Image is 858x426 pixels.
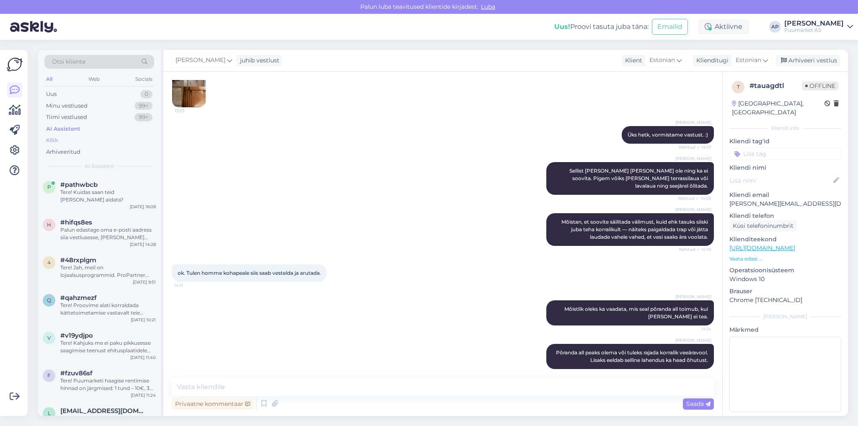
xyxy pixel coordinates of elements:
[175,108,206,114] span: 13:53
[60,256,96,264] span: #48rxplgm
[729,147,841,160] input: Lisa tag
[749,81,802,91] div: # tauagdtl
[729,296,841,305] p: Chrome [TECHNICAL_ID]
[784,20,853,34] a: [PERSON_NAME]Puumarket AS
[554,23,570,31] b: Uus!
[736,56,761,65] span: Estonian
[47,335,51,341] span: v
[52,57,85,66] span: Otsi kliente
[680,326,711,332] span: 14:14
[60,377,156,392] div: Tere! Puumarketi haagise rentimise hinnad on järgmised: 1 tund – 10€, 3 tundi – 13€, 6 tundi – 16...
[729,244,795,252] a: [URL][DOMAIN_NAME]
[131,392,156,398] div: [DATE] 11:24
[680,369,711,376] span: 14:20
[60,302,156,317] div: Tere! Proovime alati korraldada kättetoimetamise vastavalt teie soovidele. Müügispetsialistiga ko...
[769,21,781,33] div: AP
[172,398,253,410] div: Privaatne kommentaar
[140,90,152,98] div: 0
[561,219,709,240] span: Mõistan, et soovite säilitada välimust, kuid ehk tasuks siiski juba teha korralikult — näiteks pa...
[87,74,101,85] div: Web
[60,369,93,377] span: #fzuv86sf
[675,294,711,300] span: [PERSON_NAME]
[60,339,156,354] div: Tere! Kahjuks me ei paku pikkusesse saagimise teenust ehitusplaatidele ega vineeridele. See teenu...
[130,354,156,361] div: [DATE] 11:40
[46,90,57,98] div: Uus
[7,57,23,72] img: Askly Logo
[47,222,51,228] span: h
[679,144,711,150] span: Nähtud ✓ 14:01
[776,55,840,66] div: Arhiveeri vestlus
[732,99,824,117] div: [GEOGRAPHIC_DATA], [GEOGRAPHIC_DATA]
[478,3,498,10] span: Luba
[133,279,156,285] div: [DATE] 9:51
[60,407,147,415] span: lehise67@gmail.com
[178,270,321,276] span: ok. Tulen homme kohapeale siis saab vestelda ja arutada.
[729,313,841,320] div: [PERSON_NAME]
[622,56,642,65] div: Klient
[729,287,841,296] p: Brauser
[60,181,98,188] span: #pathwbcb
[48,410,51,416] span: l
[737,84,740,90] span: t
[729,199,841,208] p: [PERSON_NAME][EMAIL_ADDRESS][DOMAIN_NAME]
[60,264,156,279] div: Tere! Jah, meil on lojaalsusprogrammid. ProPartner sobib kõikidele juriidilistele isikutele, kes ...
[729,191,841,199] p: Kliendi email
[675,337,711,343] span: [PERSON_NAME]
[237,56,279,65] div: juhib vestlust
[85,163,114,170] span: AI Assistent
[729,220,797,232] div: Küsi telefoninumbrit
[729,325,841,334] p: Märkmed
[46,113,87,121] div: Tiimi vestlused
[47,259,51,266] span: 4
[564,306,709,320] span: Mõistlik oleks ka vaadata, mis seal põranda all toimub, kui [PERSON_NAME] ei tea.
[698,19,749,34] div: Aktiivne
[130,241,156,248] div: [DATE] 14:28
[46,125,80,133] div: AI Assistent
[802,81,839,90] span: Offline
[569,168,709,189] span: Sellist [PERSON_NAME] [PERSON_NAME] ole ning ka ei soovita. Pigem võiks [PERSON_NAME] terrassilau...
[60,332,93,339] span: #v19ydjpo
[60,294,97,302] span: #qahzmezf
[729,137,841,146] p: Kliendi tag'id
[60,188,156,204] div: Tere! Kuidas saan teid [PERSON_NAME] aidata?
[729,235,841,244] p: Klienditeekond
[729,212,841,220] p: Kliendi telefon
[784,27,844,34] div: Puumarket AS
[131,317,156,323] div: [DATE] 10:21
[134,74,154,85] div: Socials
[556,349,709,363] span: Põranda all peaks olema või tuleks rajada korralik veeäravool. Lisaks eeldab selline lahendus ka ...
[693,56,729,65] div: Klienditugi
[649,56,675,65] span: Estonian
[130,204,156,210] div: [DATE] 16:08
[729,266,841,275] p: Operatsioonisüsteem
[172,74,206,107] img: Attachment
[47,372,51,379] span: f
[730,176,832,185] input: Lisa nimi
[60,219,92,226] span: #hifqs8es
[678,195,711,201] span: Nähtud ✓ 14:05
[675,119,711,126] span: [PERSON_NAME]
[675,155,711,162] span: [PERSON_NAME]
[134,113,152,121] div: 99+
[628,132,708,138] span: Üks hetk, vormistame vastust. :)
[174,282,206,289] span: 14:11
[46,102,88,110] div: Minu vestlused
[60,226,156,241] div: Palun edastage oma e-posti aadress siia vestlusesse, [PERSON_NAME] teile [GEOGRAPHIC_DATA] saata.
[554,22,649,32] div: Proovi tasuta juba täna:
[46,136,58,145] div: Kõik
[686,400,711,408] span: Saada
[652,19,688,35] button: Emailid
[675,207,711,213] span: [PERSON_NAME]
[47,184,51,190] span: p
[729,163,841,172] p: Kliendi nimi
[729,255,841,263] p: Vaata edasi ...
[729,275,841,284] p: Windows 10
[729,124,841,132] div: Kliendi info
[44,74,54,85] div: All
[784,20,844,27] div: [PERSON_NAME]
[679,246,711,253] span: Nähtud ✓ 14:10
[176,56,225,65] span: [PERSON_NAME]
[47,297,51,303] span: q
[46,148,80,156] div: Arhiveeritud
[134,102,152,110] div: 99+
